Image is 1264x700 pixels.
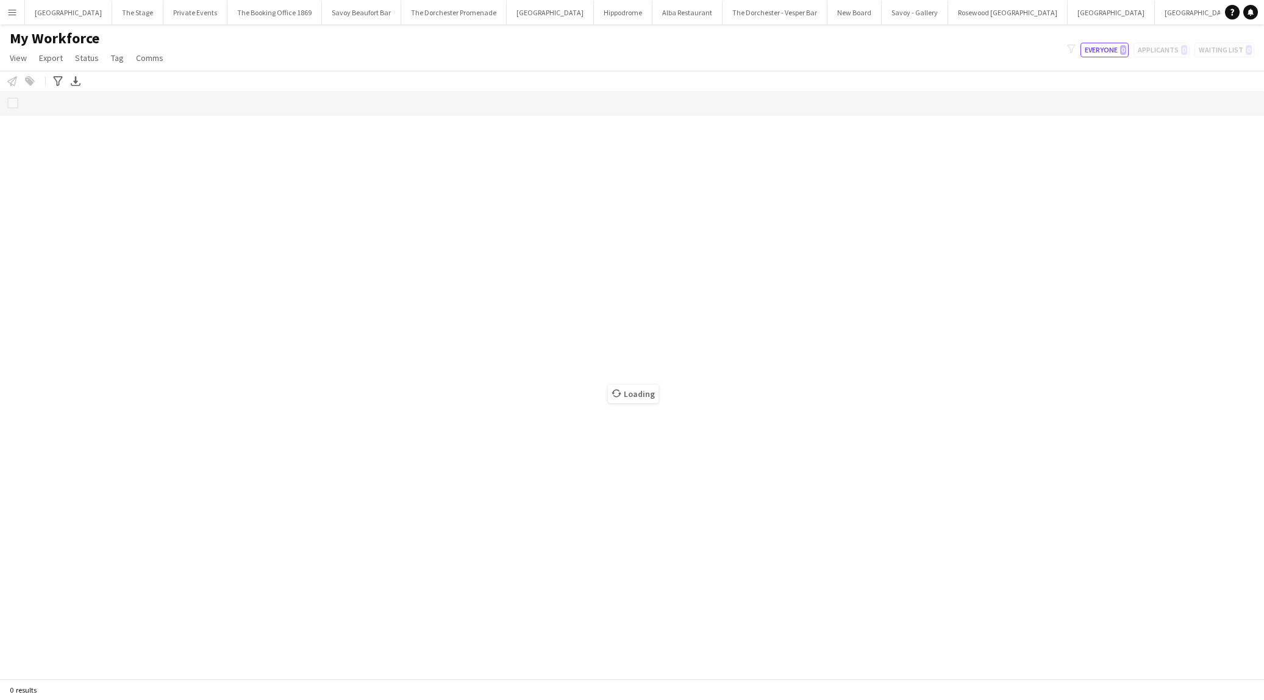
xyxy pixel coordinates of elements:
button: Savoy Beaufort Bar [322,1,401,24]
span: Loading [608,385,659,403]
button: New Board [827,1,882,24]
button: [GEOGRAPHIC_DATA] [25,1,112,24]
button: [GEOGRAPHIC_DATA] [1155,1,1242,24]
button: [GEOGRAPHIC_DATA] [507,1,594,24]
span: Export [39,52,63,63]
button: The Stage [112,1,163,24]
span: Comms [136,52,163,63]
button: Private Events [163,1,227,24]
button: Rosewood [GEOGRAPHIC_DATA] [948,1,1068,24]
button: Everyone0 [1080,43,1129,57]
button: The Dorchester Promenade [401,1,507,24]
a: View [5,50,32,66]
span: 0 [1120,45,1126,55]
span: My Workforce [10,29,99,48]
app-action-btn: Export XLSX [68,74,83,88]
button: Hippodrome [594,1,652,24]
app-action-btn: Advanced filters [51,74,65,88]
button: [GEOGRAPHIC_DATA] [1068,1,1155,24]
a: Tag [106,50,129,66]
button: The Dorchester - Vesper Bar [723,1,827,24]
span: Tag [111,52,124,63]
a: Export [34,50,68,66]
span: Status [75,52,99,63]
button: The Booking Office 1869 [227,1,322,24]
button: Savoy - Gallery [882,1,948,24]
span: View [10,52,27,63]
a: Comms [131,50,168,66]
a: Status [70,50,104,66]
button: Alba Restaurant [652,1,723,24]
